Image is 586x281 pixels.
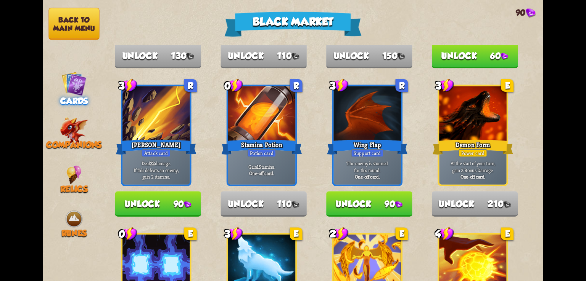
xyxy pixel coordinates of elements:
button: Back to main menu [48,8,99,40]
p: The enemy is stunned for this round. [335,160,399,173]
span: Companions [46,140,102,150]
button: Unlock 150 [326,43,412,69]
img: gem.png [291,201,299,208]
span: Runes [61,228,87,238]
div: 4 [435,227,454,241]
div: 0 [119,227,137,241]
img: Earth.png [64,209,83,228]
button: Unlock 210 [432,191,518,217]
div: E [501,79,514,92]
div: R [396,79,408,92]
span: Relics [60,184,88,194]
button: Unlock 90 [326,191,412,217]
p: Gain Stamina. [230,163,293,170]
img: gem.png [187,53,194,60]
b: One-off card. [249,170,274,176]
button: Unlock 60 [432,43,518,69]
div: 0 [224,78,243,93]
img: gem.png [395,201,403,208]
button: Unlock 110 [221,43,307,69]
button: Unlock 110 [221,191,307,217]
div: E [290,228,303,240]
img: IceCream.png [66,166,81,184]
div: R [184,79,197,92]
p: At the start of your turn, gain 2 Bonus Damage. [441,160,505,173]
div: Support card [351,149,384,158]
button: Unlock 130 [115,43,201,69]
img: gem.png [501,53,508,60]
img: little-fire-dragon.png [60,117,88,145]
div: Black Market [224,12,362,37]
div: E [501,228,514,240]
div: 3 [119,78,137,93]
img: gem.png [398,53,405,60]
div: E [396,228,408,240]
span: Cards [60,96,88,106]
div: 2 [330,227,348,241]
div: [PERSON_NAME] [116,138,196,156]
b: One-off card. [355,173,380,180]
div: E [184,228,197,240]
img: gem.png [503,201,511,208]
b: 1 [257,163,259,170]
b: One-off card. [460,173,485,180]
img: gem.png [291,53,299,60]
div: Attack card [142,149,171,158]
div: Stamina Potion [221,138,302,156]
button: Unlock 90 [115,191,201,217]
p: Deal damage. If this defeats an enemy, gain 2 stamina. [124,160,188,180]
div: 3 [330,78,348,93]
img: gem.png [184,201,192,208]
b: 22 [150,160,155,166]
div: Power card [459,149,488,158]
div: Wing Flap [327,138,408,156]
div: 90 [516,8,536,18]
div: Demon Form [433,138,514,156]
div: 3 [224,227,243,241]
img: gem.png [525,8,535,18]
div: Potion card [247,149,276,158]
img: Cards_Icon.png [61,71,87,96]
div: R [290,79,303,92]
div: 3 [435,78,454,93]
